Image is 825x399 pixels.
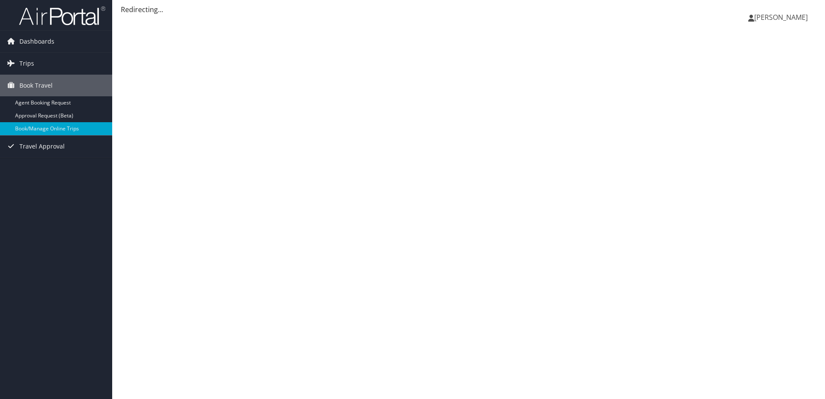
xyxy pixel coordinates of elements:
[121,4,816,15] div: Redirecting...
[754,13,808,22] span: [PERSON_NAME]
[748,4,816,30] a: [PERSON_NAME]
[19,6,105,26] img: airportal-logo.png
[19,75,53,96] span: Book Travel
[19,136,65,157] span: Travel Approval
[19,53,34,74] span: Trips
[19,31,54,52] span: Dashboards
